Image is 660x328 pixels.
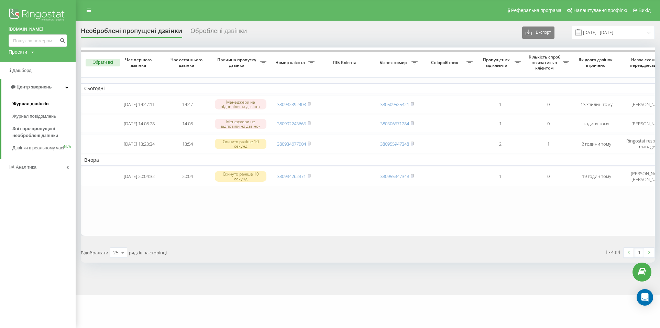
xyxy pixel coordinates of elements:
[273,60,308,65] span: Номер клієнта
[215,99,266,109] div: Менеджери не відповіли на дзвінок
[480,57,515,68] span: Пропущених від клієнта
[12,145,64,151] span: Дзвінки в реальному часі
[115,95,163,114] td: [DATE] 14:47:11
[9,49,27,55] div: Проекти
[129,250,167,256] span: рядків на сторінці
[113,249,119,256] div: 25
[380,141,409,147] a: 380955947348
[476,95,524,114] td: 1
[572,167,620,186] td: 19 годин тому
[9,34,67,47] input: Пошук за номером
[572,134,620,154] td: 2 години тому
[215,119,266,129] div: Менеджери не відповіли на дзвінок
[12,125,72,139] span: Звіт про пропущені необроблені дзвінки
[524,95,572,114] td: 0
[190,27,247,38] div: Оброблені дзвінки
[12,100,49,107] span: Журнал дзвінків
[163,167,211,186] td: 20:04
[12,98,76,110] a: Журнал дзвінків
[115,115,163,133] td: [DATE] 14:08:28
[524,134,572,154] td: 1
[16,165,36,170] span: Аналiтика
[9,26,67,33] a: [DOMAIN_NAME]
[215,139,266,149] div: Скинуто раніше 10 секунд
[572,115,620,133] td: годину тому
[639,8,651,13] span: Вихід
[522,27,554,39] button: Експорт
[637,289,653,306] div: Open Intercom Messenger
[578,57,615,68] span: Як довго дзвінок втрачено
[524,167,572,186] td: 0
[81,27,182,38] div: Необроблені пропущені дзвінки
[425,60,466,65] span: Співробітник
[115,167,163,186] td: [DATE] 20:04:32
[12,110,76,123] a: Журнал повідомлень
[634,248,644,257] a: 1
[572,95,620,114] td: 13 хвилин тому
[277,141,306,147] a: 380934677004
[605,248,620,255] div: 1 - 4 з 4
[163,95,211,114] td: 14:47
[380,173,409,179] a: 380955947348
[81,250,108,256] span: Відображати
[524,115,572,133] td: 0
[163,115,211,133] td: 14:08
[215,57,260,68] span: Причина пропуску дзвінка
[277,101,306,107] a: 380932392403
[1,79,76,95] a: Центр звернень
[121,57,158,68] span: Час першого дзвінка
[573,8,627,13] span: Налаштування профілю
[476,134,524,154] td: 2
[12,68,32,73] span: Дашборд
[528,54,563,71] span: Кількість спроб зв'язатись з клієнтом
[12,123,76,142] a: Звіт про пропущені необроблені дзвінки
[376,60,411,65] span: Бізнес номер
[86,59,120,66] button: Обрати всі
[324,60,367,65] span: ПІБ Клієнта
[277,173,306,179] a: 380994262371
[12,142,76,154] a: Дзвінки в реальному часіNEW
[476,115,524,133] td: 1
[9,7,67,24] img: Ringostat logo
[115,134,163,154] td: [DATE] 13:23:34
[163,134,211,154] td: 13:54
[277,120,306,127] a: 380992243665
[511,8,562,13] span: Реферальна програма
[380,101,409,107] a: 380509525421
[169,57,206,68] span: Час останнього дзвінка
[215,171,266,181] div: Скинуто раніше 10 секунд
[476,167,524,186] td: 1
[16,84,52,89] span: Центр звернень
[380,120,409,127] a: 380506571284
[12,113,56,120] span: Журнал повідомлень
